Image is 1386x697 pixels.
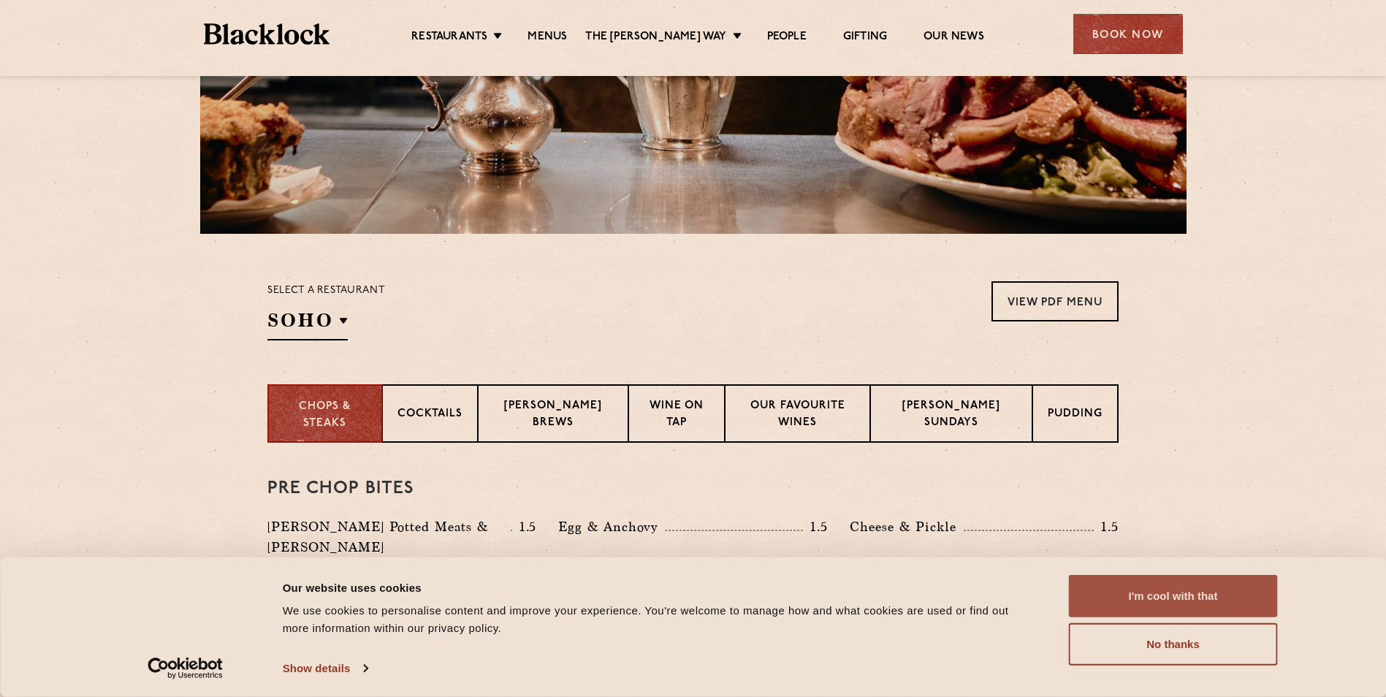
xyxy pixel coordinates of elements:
p: Select a restaurant [267,281,385,300]
button: No thanks [1069,623,1278,666]
a: Usercentrics Cookiebot - opens in a new window [121,658,249,679]
p: [PERSON_NAME] Potted Meats & [PERSON_NAME] [267,517,511,557]
img: BL_Textured_Logo-footer-cropped.svg [204,23,330,45]
a: Menus [528,30,567,46]
p: [PERSON_NAME] Brews [493,398,613,433]
p: Pudding [1048,406,1103,424]
h3: Pre Chop Bites [267,479,1119,498]
h2: SOHO [267,308,348,340]
p: Cheese & Pickle [850,517,964,537]
p: Cocktails [397,406,462,424]
div: Our website uses cookies [283,579,1036,596]
a: Restaurants [411,30,487,46]
a: Show details [283,658,368,679]
p: 1.5 [803,517,828,536]
p: 1.5 [1094,517,1119,536]
p: Wine on Tap [644,398,709,433]
div: We use cookies to personalise content and improve your experience. You're welcome to manage how a... [283,602,1036,637]
a: View PDF Menu [991,281,1119,321]
a: Gifting [843,30,887,46]
div: Book Now [1073,14,1183,54]
p: Chops & Steaks [283,399,367,432]
p: Egg & Anchovy [558,517,665,537]
p: 1.5 [512,517,537,536]
p: [PERSON_NAME] Sundays [886,398,1017,433]
button: I'm cool with that [1069,575,1278,617]
a: The [PERSON_NAME] Way [585,30,726,46]
a: Our News [924,30,984,46]
p: Our favourite wines [740,398,856,433]
a: People [767,30,807,46]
